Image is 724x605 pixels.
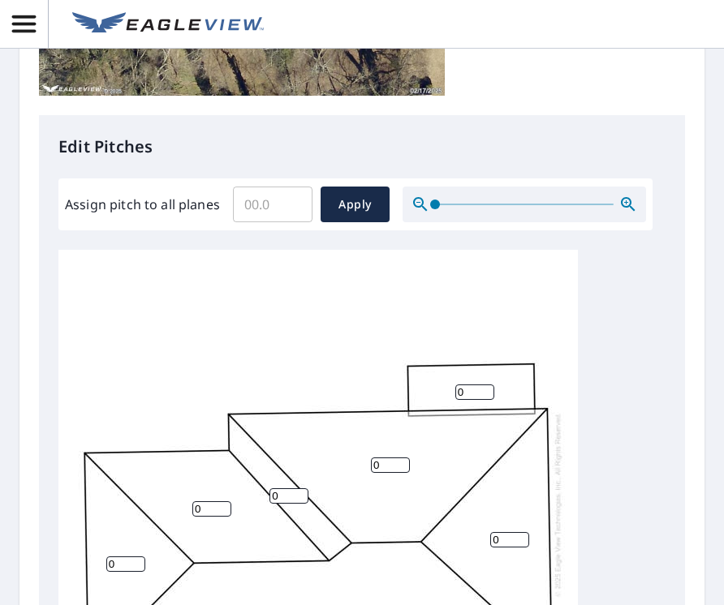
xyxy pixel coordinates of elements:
span: Apply [334,195,377,215]
img: EV Logo [72,12,264,36]
input: 00.0 [233,182,312,227]
p: Edit Pitches [58,135,666,159]
label: Assign pitch to all planes [65,195,220,214]
a: EV Logo [62,2,274,46]
button: Apply [321,187,390,222]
